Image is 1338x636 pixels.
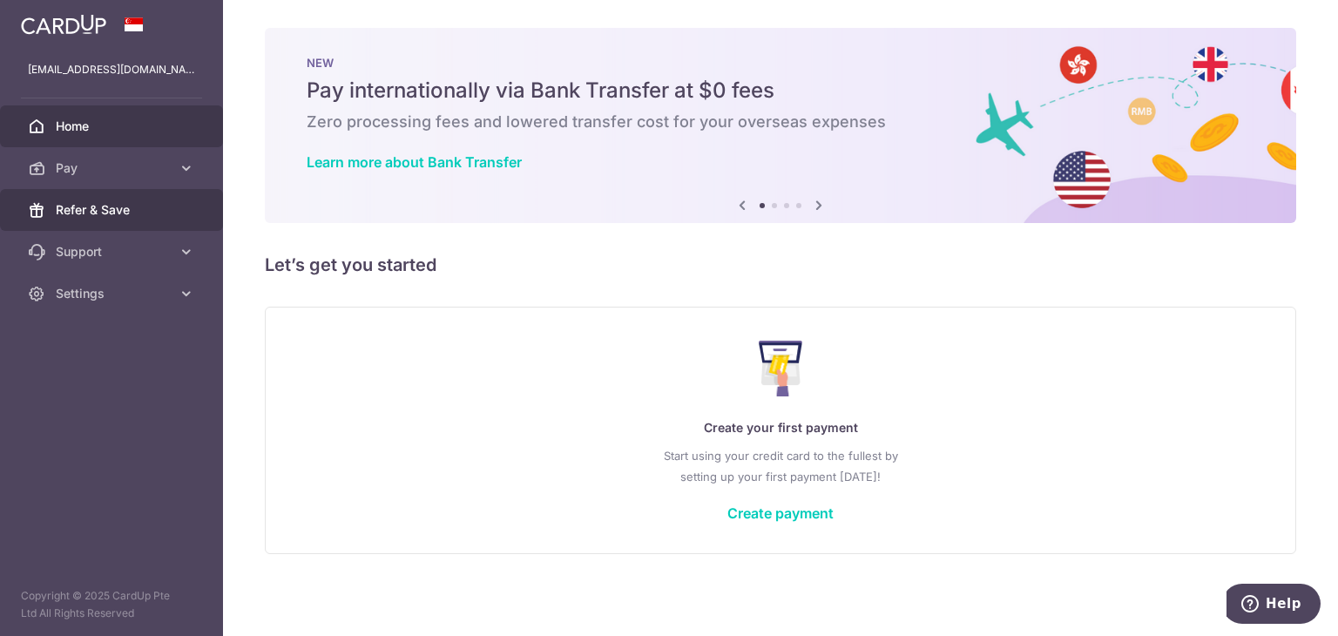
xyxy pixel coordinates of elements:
[1226,584,1321,627] iframe: Opens a widget where you can find more information
[265,28,1296,223] img: Bank transfer banner
[28,61,195,78] p: [EMAIL_ADDRESS][DOMAIN_NAME]
[56,201,171,219] span: Refer & Save
[301,445,1260,487] p: Start using your credit card to the fullest by setting up your first payment [DATE]!
[21,14,106,35] img: CardUp
[56,243,171,260] span: Support
[56,118,171,135] span: Home
[759,341,803,396] img: Make Payment
[265,251,1296,279] h5: Let’s get you started
[307,112,1254,132] h6: Zero processing fees and lowered transfer cost for your overseas expenses
[307,56,1254,70] p: NEW
[301,417,1260,438] p: Create your first payment
[727,504,834,522] a: Create payment
[56,159,171,177] span: Pay
[56,285,171,302] span: Settings
[307,77,1254,105] h5: Pay internationally via Bank Transfer at $0 fees
[307,153,522,171] a: Learn more about Bank Transfer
